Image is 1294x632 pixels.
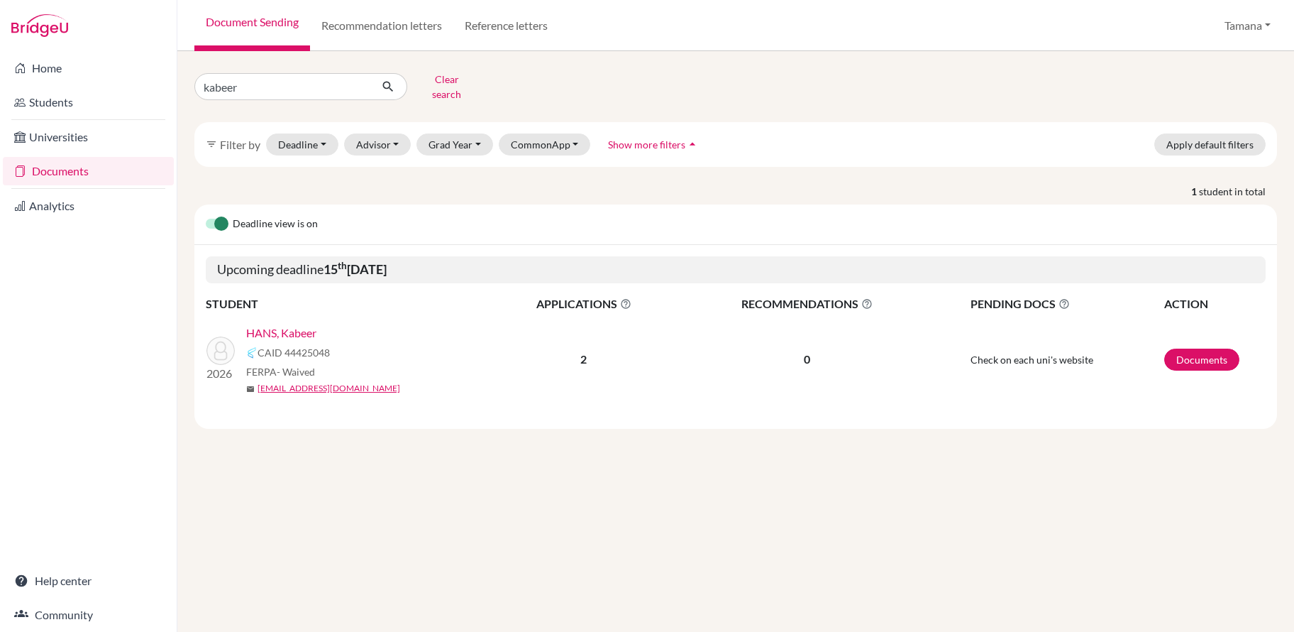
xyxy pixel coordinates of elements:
[499,134,591,156] button: CommonApp
[3,88,174,116] a: Students
[580,352,587,366] b: 2
[206,256,1266,283] h5: Upcoming deadline
[407,68,486,105] button: Clear search
[11,14,68,37] img: Bridge-U
[490,295,677,312] span: APPLICATIONS
[277,366,315,378] span: - Waived
[685,137,699,151] i: arrow_drop_up
[970,295,1163,312] span: PENDING DOCS
[3,567,174,595] a: Help center
[596,134,712,156] button: Show more filtersarrow_drop_up
[1164,349,1239,371] a: Documents
[258,382,400,395] a: [EMAIL_ADDRESS][DOMAIN_NAME]
[344,134,411,156] button: Advisor
[246,385,255,393] span: mail
[323,261,387,277] b: 15 [DATE]
[416,134,493,156] button: Grad Year
[3,54,174,82] a: Home
[1199,184,1277,199] span: student in total
[206,295,490,313] th: STUDENT
[233,216,318,233] span: Deadline view is on
[3,601,174,629] a: Community
[206,365,235,382] p: 2026
[1191,184,1199,199] strong: 1
[970,354,1093,366] span: Check on each uni's website
[3,123,174,151] a: Universities
[3,157,174,185] a: Documents
[678,351,936,368] p: 0
[1163,295,1266,313] th: ACTION
[266,134,338,156] button: Deadline
[246,364,315,379] span: FERPA
[3,192,174,220] a: Analytics
[246,325,316,342] a: HANS, Kabeer
[678,295,936,312] span: RECOMMENDATIONS
[246,347,258,359] img: Common App logo
[1218,12,1277,39] button: Tamana
[194,73,370,100] input: Find student by name...
[220,138,260,151] span: Filter by
[1154,134,1266,156] button: Apply default filters
[258,345,330,360] span: CAID 44425048
[206,337,235,365] img: HANS, Kabeer
[608,138,685,151] span: Show more filters
[338,260,347,271] sup: th
[206,138,217,150] i: filter_list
